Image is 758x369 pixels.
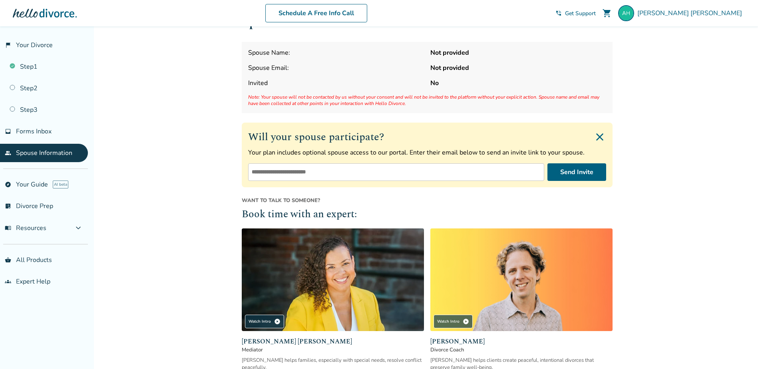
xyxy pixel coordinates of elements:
p: Your plan includes optional spouse access to our portal. Enter their email below to send an invit... [248,148,606,157]
img: alexisbanks1@gmail.com [618,5,634,21]
span: explore [5,181,11,188]
span: play_circle [463,318,469,325]
span: Spouse Email: [248,63,424,72]
div: Watch Intro [434,315,473,328]
div: Watch Intro [245,315,284,328]
span: Divorce Coach [430,346,613,353]
span: groups [5,278,11,285]
span: [PERSON_NAME] [430,337,613,346]
span: expand_more [74,223,83,233]
span: Invited [248,79,424,87]
span: menu_book [5,225,11,231]
span: Get Support [565,10,596,17]
span: Want to talk to someone? [242,197,613,204]
button: Send Invite [547,163,606,181]
img: James Traub [430,228,613,331]
span: shopping_cart [602,8,612,18]
span: [PERSON_NAME] [PERSON_NAME] [242,337,424,346]
span: [PERSON_NAME] [PERSON_NAME] [637,9,745,18]
span: play_circle [274,318,281,325]
strong: No [430,79,606,87]
img: Claudia Brown Coulter [242,228,424,331]
img: Close invite form [593,131,606,143]
span: phone_in_talk [555,10,562,16]
span: people [5,150,11,156]
span: Mediator [242,346,424,353]
span: Forms Inbox [16,127,52,136]
a: Schedule A Free Info Call [265,4,367,22]
h2: Book time with an expert: [242,207,613,222]
strong: Not provided [430,48,606,57]
span: list_alt_check [5,203,11,209]
span: Resources [5,224,46,232]
span: AI beta [53,181,68,188]
span: Spouse Name: [248,48,424,57]
strong: Not provided [430,63,606,72]
span: inbox [5,128,11,135]
a: phone_in_talkGet Support [555,10,596,17]
span: shopping_basket [5,257,11,263]
span: Note: Your spouse will not be contacted by us without your consent and will not be invited to the... [248,94,606,107]
h2: Will your spouse participate? [248,129,606,145]
span: flag_2 [5,42,11,48]
iframe: Chat Widget [718,331,758,369]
